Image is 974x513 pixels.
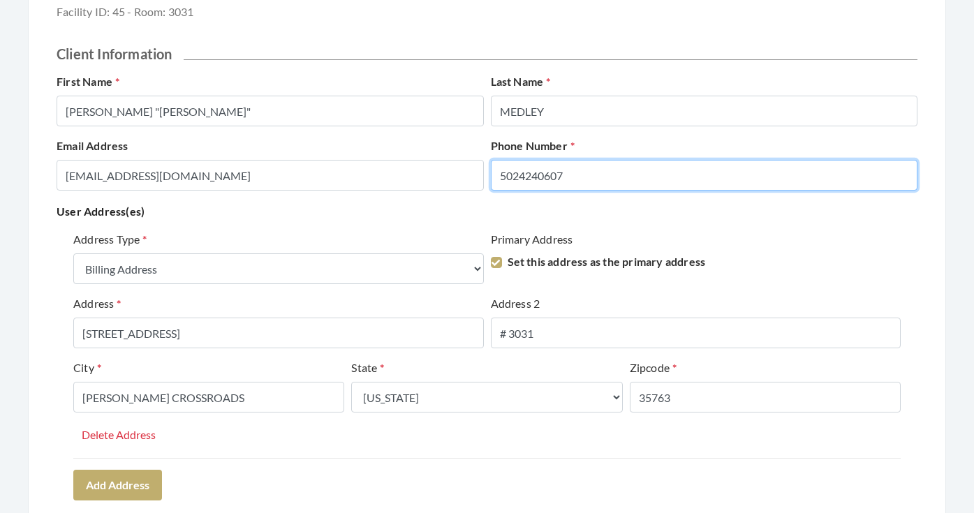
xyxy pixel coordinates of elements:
[57,3,751,20] span: Facility ID: 45 - Room: 3031
[57,96,484,126] input: Enter First Name
[491,231,573,248] label: Primary Address
[57,45,917,62] h2: Client Information
[73,382,344,412] input: City
[73,359,101,376] label: City
[491,137,575,154] label: Phone Number
[73,424,164,446] button: Delete Address
[73,231,147,248] label: Address Type
[491,160,918,191] input: Enter Phone Number
[491,318,901,348] input: Address 2
[491,253,706,270] label: Set this address as the primary address
[491,73,551,90] label: Last Name
[73,318,484,348] input: Address
[630,382,901,412] input: Zipcode
[73,295,121,312] label: Address
[351,359,384,376] label: State
[630,359,677,376] label: Zipcode
[73,470,162,500] button: Add Address
[57,137,128,154] label: Email Address
[491,96,918,126] input: Enter Last Name
[57,160,484,191] input: Enter Email Address
[57,73,119,90] label: First Name
[57,202,917,221] p: User Address(es)
[491,295,540,312] label: Address 2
